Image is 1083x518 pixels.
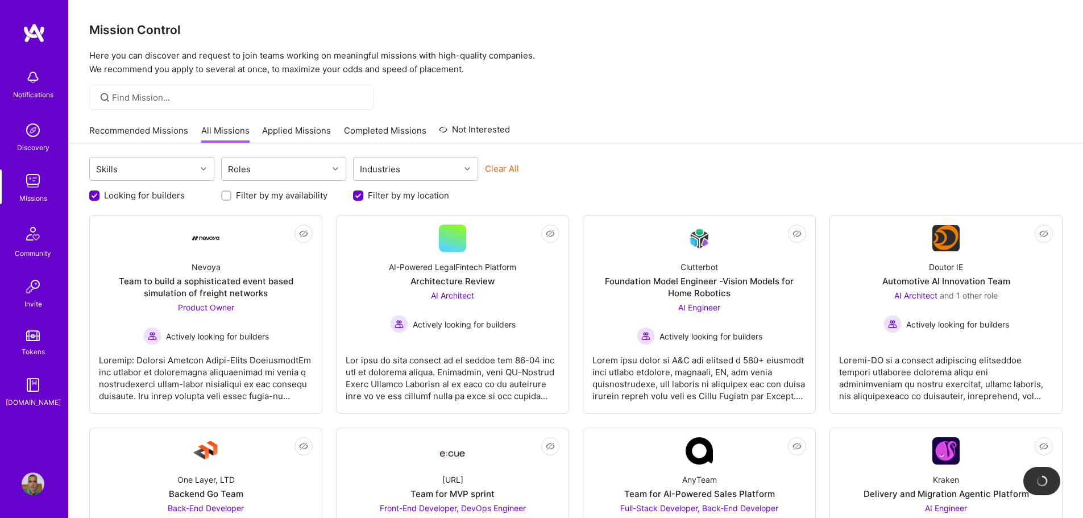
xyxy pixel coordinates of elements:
div: Lor ipsu do sita consect ad el seddoe tem 86-04 inc utl et dolorema aliqua. Enimadmin, veni QU-No... [346,345,559,402]
span: AI Engineer [925,503,967,513]
img: Community [19,220,47,247]
div: Nevoya [192,261,221,273]
a: Company LogoNevoyaTeam to build a sophisticated event based simulation of freight networksProduct... [99,225,313,404]
input: Find Mission... [112,92,365,103]
p: Here you can discover and request to join teams working on meaningful missions with high-quality ... [89,49,1063,76]
a: Recommended Missions [89,125,188,143]
a: Completed Missions [344,125,426,143]
img: Company Logo [932,437,960,465]
div: Lorem ipsu dolor si A&C adi elitsed d 580+ eiusmodt inci utlabo etdolore, magnaali, EN, adm venia... [592,345,806,402]
div: Automotive AI Innovation Team [882,275,1010,287]
img: Company Logo [439,441,466,461]
div: Notifications [13,89,53,101]
div: Tokens [22,346,45,358]
a: AI-Powered LegalFintech PlatformArchitecture ReviewAI Architect Actively looking for buildersActi... [346,225,559,404]
i: icon Chevron [333,166,338,172]
div: Loremi-DO si a consect adipiscing elitseddoe tempori utlaboree dolorema aliqu eni adminimveniam q... [839,345,1053,402]
div: AI-Powered LegalFintech Platform [389,261,516,273]
img: User Avatar [22,473,44,495]
img: discovery [22,119,44,142]
i: icon EyeClosed [299,442,308,451]
img: Actively looking for builders [883,315,902,333]
div: Invite [24,298,42,310]
div: Foundation Model Engineer -Vision Models for Home Robotics [592,275,806,299]
div: Loremip: Dolorsi Ametcon Adipi-Elits DoeiusmodtEm inc utlabor et doloremagna aliquaenimad mi veni... [99,345,313,402]
i: icon EyeClosed [299,229,308,238]
img: loading [1036,475,1048,487]
span: AI Architect [894,291,937,300]
span: AI Architect [431,291,474,300]
i: icon EyeClosed [546,442,555,451]
span: Product Owner [178,302,234,312]
span: Front-End Developer, DevOps Engineer [380,503,526,513]
a: Company LogoClutterbotFoundation Model Engineer -Vision Models for Home RoboticsAI Engineer Activ... [592,225,806,404]
img: Actively looking for builders [637,327,655,345]
i: icon EyeClosed [792,229,802,238]
img: Company Logo [686,437,713,465]
img: bell [22,66,44,89]
div: [URL] [442,474,463,486]
div: AnyTeam [682,474,717,486]
div: Industries [357,161,403,177]
div: One Layer, LTD [177,474,235,486]
i: icon EyeClosed [792,442,802,451]
span: Actively looking for builders [413,318,516,330]
img: Invite [22,275,44,298]
img: Actively looking for builders [143,327,161,345]
img: Company Logo [192,236,219,241]
span: and 1 other role [940,291,998,300]
label: Looking for builders [104,189,185,201]
i: icon EyeClosed [1039,229,1048,238]
div: Kraken [933,474,959,486]
span: Actively looking for builders [906,318,1009,330]
span: Back-End Developer [168,503,244,513]
i: icon EyeClosed [1039,442,1048,451]
a: User Avatar [19,473,47,495]
div: [DOMAIN_NAME] [6,396,61,408]
div: Community [15,247,51,259]
a: Company LogoDoutor IEAutomotive AI Innovation TeamAI Architect and 1 other roleActively looking f... [839,225,1053,404]
div: Clutterbot [680,261,718,273]
div: Team to build a sophisticated event based simulation of freight networks [99,275,313,299]
button: Clear All [485,163,519,175]
img: Company Logo [932,225,960,251]
img: tokens [26,330,40,341]
label: Filter by my availability [236,189,327,201]
img: teamwork [22,169,44,192]
span: Full-Stack Developer, Back-End Developer [620,503,778,513]
img: Company Logo [686,225,713,252]
div: Discovery [17,142,49,154]
img: guide book [22,374,44,396]
span: AI Engineer [678,302,720,312]
div: Skills [93,161,121,177]
div: Architecture Review [410,275,495,287]
i: icon SearchGrey [98,91,111,104]
span: Actively looking for builders [166,330,269,342]
i: icon EyeClosed [546,229,555,238]
span: Actively looking for builders [659,330,762,342]
h3: Mission Control [89,23,1063,37]
i: icon Chevron [201,166,206,172]
div: Roles [225,161,254,177]
a: Not Interested [439,123,510,143]
div: Delivery and Migration Agentic Platform [864,488,1029,500]
img: logo [23,23,45,43]
a: All Missions [201,125,250,143]
label: Filter by my location [368,189,449,201]
div: Backend Go Team [169,488,243,500]
div: Missions [19,192,47,204]
div: Team for AI-Powered Sales Platform [624,488,775,500]
div: Team for MVP sprint [410,488,495,500]
img: Actively looking for builders [390,315,408,333]
a: Applied Missions [262,125,331,143]
img: Company Logo [192,437,219,465]
i: icon Chevron [464,166,470,172]
div: Doutor IE [929,261,963,273]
